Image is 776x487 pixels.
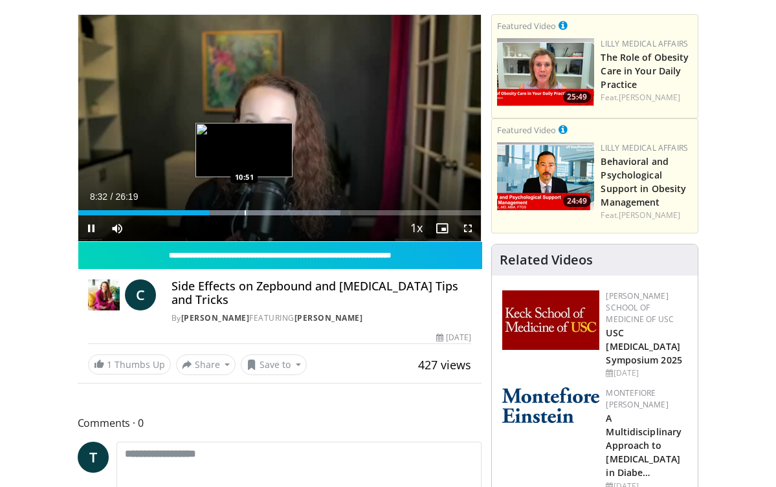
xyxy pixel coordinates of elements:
[502,387,599,423] img: b0142b4c-93a1-4b58-8f91-5265c282693c.png.150x105_q85_autocrop_double_scale_upscale_version-0.2.png
[115,191,138,202] span: 26:19
[601,92,693,103] div: Feat.
[107,358,112,371] span: 1
[176,354,236,375] button: Share
[88,279,120,310] img: Dr. Carolynn Francavilla
[619,92,680,103] a: [PERSON_NAME]
[172,312,472,324] div: By FEATURING
[78,442,109,473] a: T
[563,195,591,207] span: 24:49
[563,91,591,103] span: 25:49
[497,142,594,210] a: 24:49
[195,123,293,177] img: image.jpeg
[436,332,471,343] div: [DATE]
[455,215,481,241] button: Fullscreen
[606,367,687,379] div: [DATE]
[78,415,482,431] span: Comments 0
[88,354,171,374] a: 1 Thumbs Up
[497,20,556,32] small: Featured Video
[497,38,594,106] img: e1208b6b-349f-4914-9dd7-f97803bdbf1d.png.150x105_q85_crop-smart_upscale.png
[606,412,682,479] a: A Multidisciplinary Approach to [MEDICAL_DATA] in Diabe…
[104,215,130,241] button: Mute
[606,387,668,410] a: Montefiore [PERSON_NAME]
[294,312,363,323] a: [PERSON_NAME]
[429,215,455,241] button: Enable picture-in-picture mode
[497,124,556,136] small: Featured Video
[502,290,599,350] img: 7b941f1f-d101-407a-8bfa-07bd47db01ba.png.150x105_q85_autocrop_double_scale_upscale_version-0.2.jpg
[601,155,686,208] a: Behavioral and Psychological Support in Obesity Management
[619,210,680,221] a: [PERSON_NAME]
[601,51,689,91] a: The Role of Obesity Care in Your Daily Practice
[181,312,250,323] a: [PERSON_NAME]
[500,252,593,268] h4: Related Videos
[606,290,674,325] a: [PERSON_NAME] School of Medicine of USC
[601,210,693,221] div: Feat.
[172,279,472,307] h4: Side Effects on Zepbound and [MEDICAL_DATA] Tips and Tricks
[78,210,482,215] div: Progress Bar
[125,279,156,310] a: C
[606,327,682,366] a: USC [MEDICAL_DATA] Symposium 2025
[78,15,482,241] video-js: Video Player
[78,215,104,241] button: Pause
[418,357,471,373] span: 427 views
[90,191,107,202] span: 8:32
[111,191,113,202] span: /
[241,354,307,375] button: Save to
[601,142,688,153] a: Lilly Medical Affairs
[497,142,594,210] img: ba3304f6-7838-4e41-9c0f-2e31ebde6754.png.150x105_q85_crop-smart_upscale.png
[497,38,594,106] a: 25:49
[403,215,429,241] button: Playback Rate
[601,38,688,49] a: Lilly Medical Affairs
